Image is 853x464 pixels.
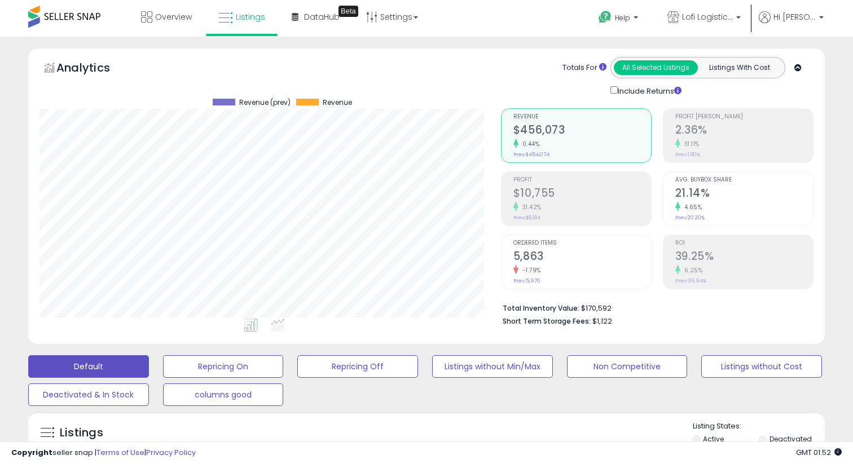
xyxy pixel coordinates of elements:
li: $170,592 [503,301,805,314]
small: Prev: 36.94% [675,277,706,284]
span: $1,122 [592,316,612,326]
a: Privacy Policy [146,447,196,458]
small: Prev: $454,074 [513,151,549,158]
span: Revenue (prev) [239,99,291,107]
button: Repricing Off [297,355,418,378]
span: DataHub [304,11,340,23]
button: Repricing On [163,355,284,378]
small: 4.65% [680,203,702,211]
span: Revenue [323,99,352,107]
button: columns good [163,383,284,406]
b: Short Term Storage Fees: [503,316,591,326]
a: Hi [PERSON_NAME] [759,11,824,37]
h2: 21.14% [675,187,813,202]
span: Overview [155,11,192,23]
small: Prev: 5,970 [513,277,540,284]
h2: 5,863 [513,250,651,265]
strong: Copyright [11,447,52,458]
small: 31.42% [518,203,542,211]
small: Prev: 20.20% [675,214,705,221]
h2: $10,755 [513,187,651,202]
button: Listings without Cost [701,355,822,378]
i: Get Help [598,10,612,24]
span: Avg. Buybox Share [675,177,813,183]
div: Include Returns [602,84,695,97]
button: Listings With Cost [697,60,781,75]
small: 0.44% [518,140,540,148]
span: ROI [675,240,813,246]
a: Terms of Use [96,447,144,458]
div: Tooltip anchor [338,6,358,17]
h2: $456,073 [513,123,651,139]
h2: 2.36% [675,123,813,139]
div: seller snap | | [11,448,196,458]
button: Deactivated & In Stock [28,383,149,406]
span: Lofi Logistics LLC [682,11,733,23]
button: Default [28,355,149,378]
h5: Listings [60,425,103,441]
small: 31.11% [680,140,700,148]
a: Help [590,2,649,37]
p: Listing States: [693,421,825,432]
span: Hi [PERSON_NAME] [773,11,816,23]
div: Totals For [562,63,606,73]
span: Profit [PERSON_NAME] [675,114,813,120]
small: Prev: 1.80% [675,151,700,158]
span: Help [615,13,630,23]
small: Prev: $8,184 [513,214,540,221]
b: Total Inventory Value: [503,303,579,313]
small: 6.25% [680,266,703,275]
button: All Selected Listings [614,60,698,75]
button: Non Competitive [567,355,688,378]
span: 2025-09-9 01:52 GMT [796,447,842,458]
span: Profit [513,177,651,183]
span: Ordered Items [513,240,651,246]
button: Listings without Min/Max [432,355,553,378]
h2: 39.25% [675,250,813,265]
h5: Analytics [56,60,132,78]
small: -1.79% [518,266,541,275]
span: Listings [236,11,265,23]
span: Revenue [513,114,651,120]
